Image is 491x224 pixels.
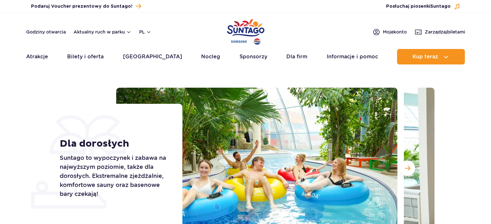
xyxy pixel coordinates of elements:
a: Informacje i pomoc [327,49,378,64]
button: pl [139,29,151,35]
span: Zarządzaj biletami [425,29,465,35]
a: Sponsorzy [240,49,267,64]
button: Następny slajd [400,161,415,176]
a: Mojekonto [373,28,407,36]
span: Kup teraz [413,54,438,60]
span: Podaruj Voucher prezentowy do Suntago! [31,3,132,10]
span: Suntago [430,4,451,9]
a: Podaruj Voucher prezentowy do Suntago! [31,2,141,11]
span: Moje konto [383,29,407,35]
button: Aktualny ruch w parku [74,29,131,34]
a: Nocleg [201,49,220,64]
button: Kup teraz [397,49,465,64]
button: Posłuchaj piosenkiSuntago [386,3,460,10]
a: [GEOGRAPHIC_DATA] [123,49,182,64]
a: Zarządzajbiletami [414,28,465,36]
a: Bilety i oferta [67,49,104,64]
a: Godziny otwarcia [26,29,66,35]
a: Park of Poland [227,16,264,46]
span: Posłuchaj piosenki [386,3,451,10]
p: Suntago to wypoczynek i zabawa na najwyższym poziomie, także dla dorosłych. Ekstremalne zjeżdżaln... [60,153,168,199]
a: Atrakcje [26,49,48,64]
a: Dla firm [286,49,307,64]
h1: Dla dorosłych [60,138,168,150]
